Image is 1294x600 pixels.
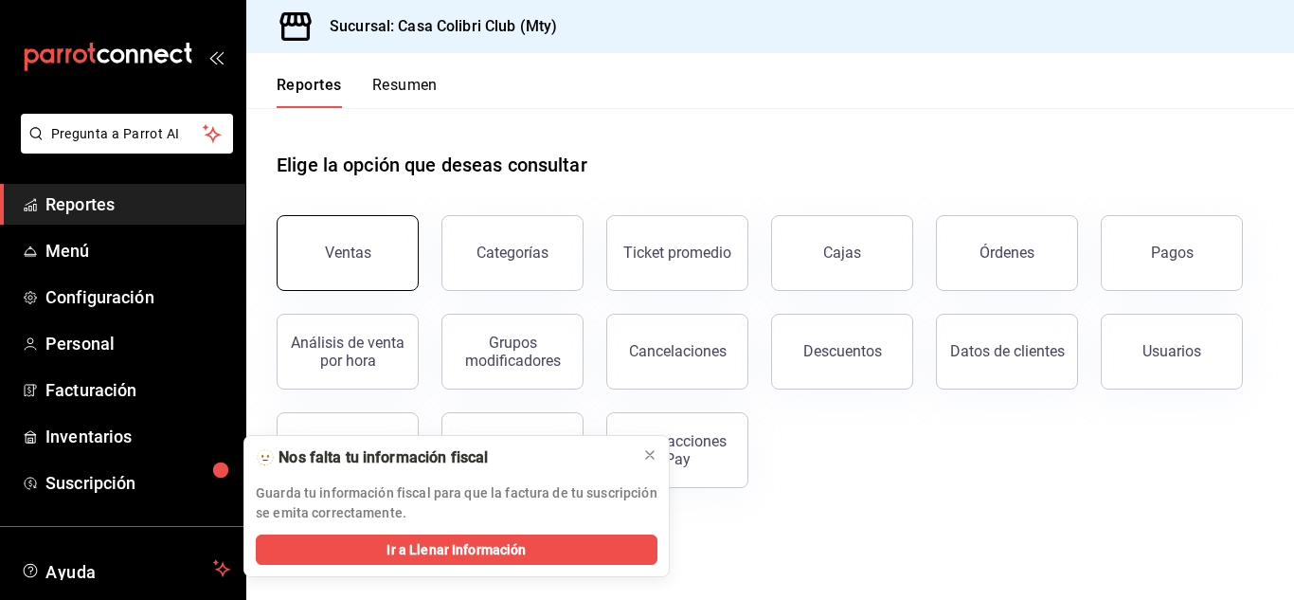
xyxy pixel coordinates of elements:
[256,483,657,523] p: Guarda tu información fiscal para que la factura de tu suscripción se emita correctamente.
[45,377,230,403] span: Facturación
[936,314,1078,390] button: Datos de clientes
[45,470,230,496] span: Suscripción
[289,334,406,370] div: Análisis de venta por hora
[256,447,627,468] div: 🫥 Nos falta tu información fiscal
[823,242,862,264] div: Cajas
[606,412,748,488] button: Transacciones Pay
[45,191,230,217] span: Reportes
[1142,342,1201,360] div: Usuarios
[208,49,224,64] button: open_drawer_menu
[771,215,913,291] a: Cajas
[1101,215,1243,291] button: Pagos
[277,76,342,108] button: Reportes
[803,342,882,360] div: Descuentos
[454,432,571,468] div: Movimientos de cajas
[771,314,913,390] button: Descuentos
[979,244,1034,262] div: Órdenes
[1101,314,1243,390] button: Usuarios
[325,244,371,262] div: Ventas
[629,342,727,360] div: Cancelaciones
[45,331,230,356] span: Personal
[13,137,233,157] a: Pregunta a Parrot AI
[386,540,526,560] span: Ir a Llenar Información
[277,314,419,390] button: Análisis de venta por hora
[372,76,438,108] button: Resumen
[476,244,548,262] div: Categorías
[606,314,748,390] button: Cancelaciones
[277,151,587,179] h1: Elige la opción que deseas consultar
[441,314,584,390] button: Grupos modificadores
[315,15,557,38] h3: Sucursal: Casa Colibri Club (Mty)
[45,284,230,310] span: Configuración
[606,215,748,291] button: Ticket promedio
[623,244,731,262] div: Ticket promedio
[277,412,419,488] button: Costos y márgenes
[441,412,584,488] button: Movimientos de cajas
[1151,244,1194,262] div: Pagos
[619,432,736,468] div: Transacciones Pay
[45,424,230,449] span: Inventarios
[21,114,233,154] button: Pregunta a Parrot AI
[441,215,584,291] button: Categorías
[950,342,1065,360] div: Datos de clientes
[256,535,657,565] button: Ir a Llenar Información
[936,215,1078,291] button: Órdenes
[51,124,204,144] span: Pregunta a Parrot AI
[289,432,406,468] div: Costos y márgenes
[45,557,206,580] span: Ayuda
[277,215,419,291] button: Ventas
[277,76,438,108] div: navigation tabs
[45,238,230,264] span: Menú
[454,334,571,370] div: Grupos modificadores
